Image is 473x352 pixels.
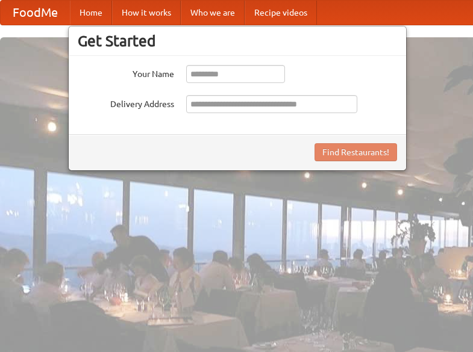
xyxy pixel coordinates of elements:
[70,1,112,25] a: Home
[245,1,317,25] a: Recipe videos
[181,1,245,25] a: Who we are
[78,65,174,80] label: Your Name
[78,32,397,50] h3: Get Started
[78,95,174,110] label: Delivery Address
[112,1,181,25] a: How it works
[315,143,397,161] button: Find Restaurants!
[1,1,70,25] a: FoodMe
